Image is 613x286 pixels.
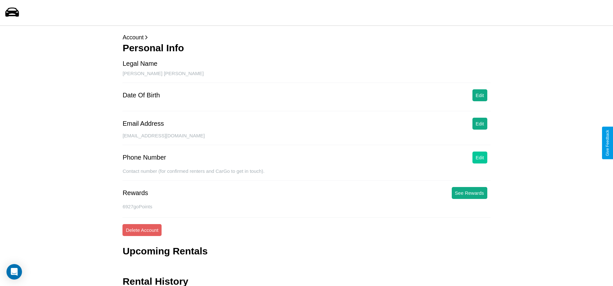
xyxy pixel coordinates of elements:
[6,264,22,280] div: Open Intercom Messenger
[122,246,207,257] h3: Upcoming Rentals
[452,187,487,199] button: See Rewards
[472,152,487,163] button: Edit
[472,89,487,101] button: Edit
[122,92,160,99] div: Date Of Birth
[122,189,148,197] div: Rewards
[122,224,162,236] button: Delete Account
[122,120,164,127] div: Email Address
[472,118,487,130] button: Edit
[122,43,490,54] h3: Personal Info
[122,168,490,181] div: Contact number (for confirmed renters and CarGo to get in touch).
[122,133,490,145] div: [EMAIL_ADDRESS][DOMAIN_NAME]
[122,71,490,83] div: [PERSON_NAME] [PERSON_NAME]
[122,32,490,43] p: Account
[605,130,610,156] div: Give Feedback
[122,154,166,161] div: Phone Number
[122,202,490,211] p: 6927 goPoints
[122,60,157,67] div: Legal Name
